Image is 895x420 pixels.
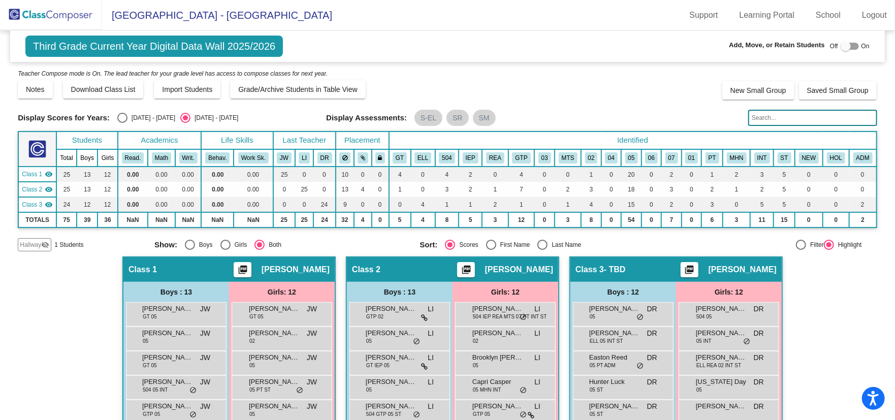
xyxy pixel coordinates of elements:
[854,7,895,23] a: Logout
[77,167,98,182] td: 13
[748,110,877,126] input: Search...
[722,81,794,100] button: New Small Group
[435,167,459,182] td: 4
[496,240,530,249] div: First Name
[71,85,136,93] span: Download Class List
[273,167,296,182] td: 25
[411,197,435,212] td: 4
[18,212,56,228] td: TOTALS
[774,212,795,228] td: 15
[366,304,417,314] span: [PERSON_NAME]
[414,152,431,164] button: ELL
[205,152,230,164] button: Behav.
[22,200,42,209] span: Class 3
[118,197,148,212] td: 0.00
[682,212,702,228] td: 0
[389,212,411,228] td: 5
[625,152,638,164] button: 05
[559,152,578,164] button: MTS
[234,262,251,277] button: Print Students Details
[581,212,601,228] td: 8
[98,182,117,197] td: 12
[453,282,558,302] div: Girls: 12
[621,212,642,228] td: 54
[393,152,407,164] button: GT
[336,149,354,167] th: Keep away students
[18,113,110,122] span: Display Scores for Years:
[143,313,157,320] span: GT 05
[723,197,750,212] td: 0
[750,149,774,167] th: Received Reading Intervention
[326,113,407,122] span: Display Assessments:
[411,149,435,167] th: English Language Learner
[807,86,869,94] span: Saved Small Group
[795,167,823,182] td: 0
[520,313,527,321] span: do_not_disturb_alt
[455,240,478,249] div: Scores
[676,282,782,302] div: Girls: 12
[459,167,482,182] td: 2
[234,197,273,212] td: 0.00
[389,182,411,197] td: 1
[774,167,795,182] td: 5
[273,197,296,212] td: 0
[534,212,555,228] td: 0
[154,240,177,249] span: Show:
[98,149,117,167] th: Girls
[849,182,877,197] td: 0
[473,313,547,320] span: 504 IEP REA MTS 07 PT INT ST
[152,152,171,164] button: Math
[459,149,482,167] th: Individualized Education Plan
[45,185,53,193] mat-icon: visibility
[175,167,201,182] td: 0.00
[54,240,83,249] span: 1 Students
[823,197,849,212] td: 0
[621,167,642,182] td: 20
[118,132,202,149] th: Academics
[262,265,330,275] span: [PERSON_NAME]
[512,152,530,164] button: GTP
[604,265,626,275] span: - TBD
[201,132,273,149] th: Life Skills
[148,212,175,228] td: NaN
[389,132,877,149] th: Identified
[849,167,877,182] td: 0
[555,182,581,197] td: 2
[231,240,247,249] div: Girls
[179,152,198,164] button: Writ.
[336,197,354,212] td: 9
[234,167,273,182] td: 0.00
[127,113,175,122] div: [DATE] - [DATE]
[795,149,823,167] th: New to COT
[201,212,234,228] td: NaN
[701,197,723,212] td: 3
[435,182,459,197] td: 3
[555,212,581,228] td: 3
[727,152,747,164] button: MHN
[154,80,220,99] button: Import Students
[482,212,508,228] td: 3
[661,149,682,167] th: Two or More Races
[799,81,877,100] button: Saved Small Group
[26,85,45,93] span: Notes
[570,282,676,302] div: Boys : 12
[473,110,496,126] mat-chip: SM
[77,212,98,228] td: 39
[336,212,354,228] td: 32
[682,7,726,23] a: Support
[601,149,622,167] th: Hispanic
[534,304,540,314] span: LI
[18,80,53,99] button: Notes
[265,240,281,249] div: Both
[754,152,770,164] button: INT
[45,201,53,209] mat-icon: visibility
[295,212,313,228] td: 25
[548,240,581,249] div: Last Name
[313,212,336,228] td: 24
[621,182,642,197] td: 18
[685,152,698,164] button: 01
[295,197,313,212] td: 0
[642,212,662,228] td: 0
[581,149,601,167] th: Asian/Pacific Islander
[661,182,682,197] td: 3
